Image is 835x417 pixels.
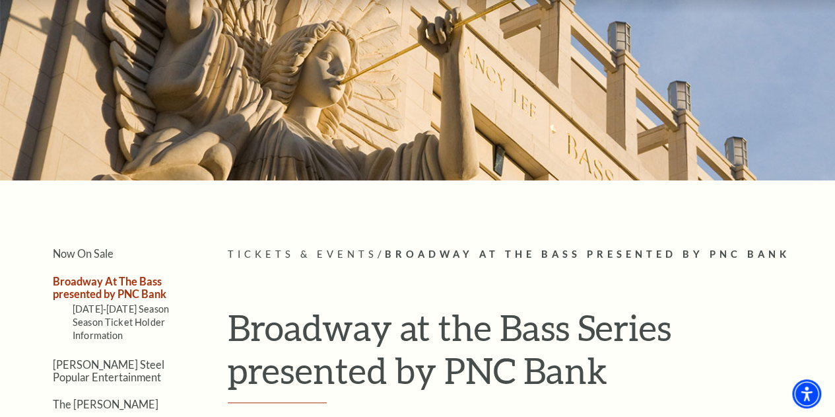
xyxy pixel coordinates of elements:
[228,246,822,263] p: /
[385,248,790,260] span: Broadway At The Bass presented by PNC Bank
[73,317,165,341] a: Season Ticket Holder Information
[73,303,169,315] a: [DATE]-[DATE] Season
[53,247,114,260] a: Now On Sale
[228,248,378,260] span: Tickets & Events
[53,275,166,300] a: Broadway At The Bass presented by PNC Bank
[792,379,821,408] div: Accessibility Menu
[53,398,158,410] a: The [PERSON_NAME]
[228,306,822,403] h1: Broadway at the Bass Series presented by PNC Bank
[53,358,164,383] a: [PERSON_NAME] Steel Popular Entertainment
